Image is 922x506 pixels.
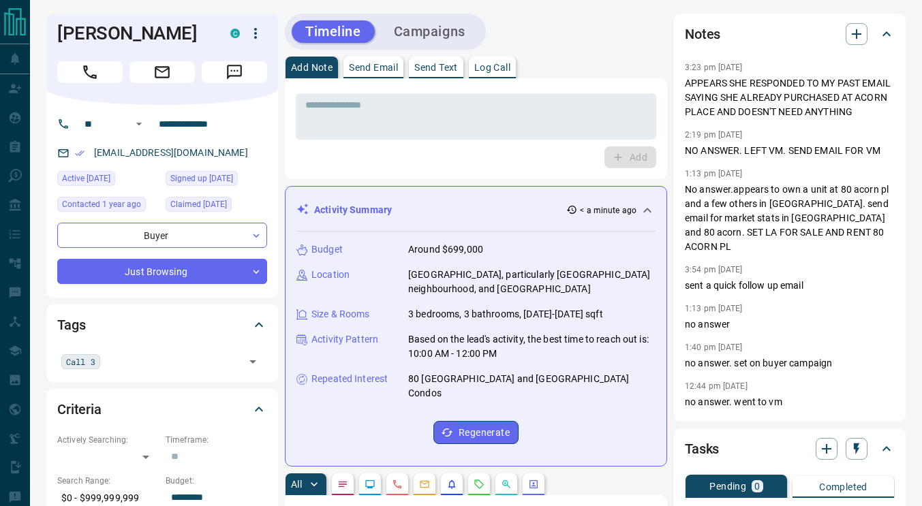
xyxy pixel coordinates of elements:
[129,61,195,83] span: Email
[408,268,656,296] p: [GEOGRAPHIC_DATA], particularly [GEOGRAPHIC_DATA] neighbourhood, and [GEOGRAPHIC_DATA]
[685,23,720,45] h2: Notes
[474,479,485,490] svg: Requests
[57,434,159,446] p: Actively Searching:
[57,171,159,190] div: Sat Aug 09 2025
[685,356,895,370] p: no answer. set on buyer campaign
[349,63,398,72] p: Send Email
[311,268,350,282] p: Location
[685,432,895,465] div: Tasks
[57,393,267,426] div: Criteria
[166,171,267,190] div: Sat May 12 2018
[685,144,895,158] p: NO ANSWER. LEFT VM. SEND EMAIL FOR VM
[57,475,159,487] p: Search Range:
[131,116,147,132] button: Open
[685,343,743,352] p: 1:40 pm [DATE]
[580,204,636,217] p: < a minute ago
[57,259,267,284] div: Just Browsing
[685,18,895,50] div: Notes
[57,309,267,341] div: Tags
[57,398,102,420] h2: Criteria
[408,372,656,400] p: 80 [GEOGRAPHIC_DATA] and [GEOGRAPHIC_DATA] Condos
[311,242,343,257] p: Budget
[685,395,895,409] p: no answer. went to vm
[408,242,483,257] p: Around $699,000
[685,130,743,140] p: 2:19 pm [DATE]
[419,479,430,490] svg: Emails
[685,381,748,391] p: 12:44 pm [DATE]
[166,434,267,446] p: Timeframe:
[57,61,123,83] span: Call
[314,203,392,217] p: Activity Summary
[94,147,248,158] a: [EMAIL_ADDRESS][DOMAIN_NAME]
[243,352,262,371] button: Open
[474,63,510,72] p: Log Call
[754,481,760,491] p: 0
[685,169,743,178] p: 1:13 pm [DATE]
[685,63,743,72] p: 3:23 pm [DATE]
[57,197,159,216] div: Fri Jun 07 2024
[709,481,746,491] p: Pending
[365,479,375,490] svg: Lead Browsing Activity
[170,172,233,185] span: Signed up [DATE]
[380,20,479,43] button: Campaigns
[414,63,458,72] p: Send Text
[166,475,267,487] p: Budget:
[528,479,539,490] svg: Agent Actions
[446,479,457,490] svg: Listing Alerts
[296,197,656,223] div: Activity Summary< a minute ago
[202,61,267,83] span: Message
[501,479,512,490] svg: Opportunities
[57,314,85,336] h2: Tags
[291,479,302,489] p: All
[170,197,227,211] span: Claimed [DATE]
[819,482,867,492] p: Completed
[230,29,240,38] div: condos.ca
[292,20,375,43] button: Timeline
[337,479,348,490] svg: Notes
[311,372,388,386] p: Repeated Interest
[166,197,267,216] div: Sat May 12 2018
[311,332,378,347] p: Activity Pattern
[408,307,603,321] p: 3 bedrooms, 3 bathrooms, [DATE]-[DATE] sqft
[57,22,210,44] h1: [PERSON_NAME]
[57,223,267,248] div: Buyer
[66,355,95,368] span: Call 3
[685,317,895,332] p: no answer
[685,304,743,313] p: 1:13 pm [DATE]
[685,76,895,119] p: APPEARS SHE RESPONDED TO MY PAST EMAIL SAYING SHE ALREADY PURCHASED AT ACORN PLACE AND DOESN'T NE...
[685,183,895,254] p: No answer.appears to own a unit at 80 acorn pl and a few others in [GEOGRAPHIC_DATA]. send email ...
[433,421,519,444] button: Regenerate
[685,438,719,460] h2: Tasks
[291,63,333,72] p: Add Note
[311,307,370,321] p: Size & Rooms
[62,197,141,211] span: Contacted 1 year ago
[685,265,743,274] p: 3:54 pm [DATE]
[62,172,110,185] span: Active [DATE]
[685,279,895,293] p: sent a quick follow up email
[392,479,403,490] svg: Calls
[408,332,656,361] p: Based on the lead's activity, the best time to reach out is: 10:00 AM - 12:00 PM
[75,148,84,158] svg: Email Verified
